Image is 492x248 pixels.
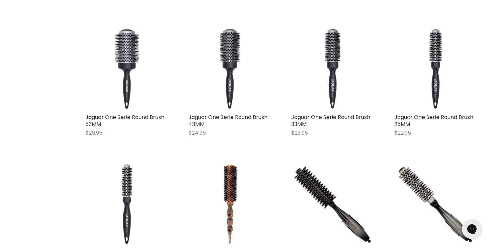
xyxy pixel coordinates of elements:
[85,113,164,128] a: Jaguar One Serie Round Brush 53MM
[188,28,271,111] img: Jaguar One Serie Round Brush 43MM
[291,28,374,111] img: Jaguar One Serie Round Brush 33MM
[291,129,308,137] span: $23.95
[85,163,168,246] img: Jaguar One Serie Round Brush 16MM
[394,163,477,246] img: Brushworx Mystique Hot Tube Brushes
[188,113,267,128] a: Jaguar One Serie Round Brush 43MM
[188,163,271,246] img: Pro-One Aerostyle Professional Brush
[291,163,374,246] img: Brushworx Mystique Radical Boar Bristle Brushes
[188,129,206,137] span: $24.95
[291,113,370,128] a: Jaguar One Serie Round Brush 33MM
[459,217,485,241] iframe: Gorgias live chat messenger
[85,129,102,137] span: $26.95
[394,129,411,137] span: $22.95
[394,113,473,128] a: Jaguar One Serie Round Brush 25MM
[394,28,477,111] img: Jaguar One Serie Round Brush 25MM
[85,28,168,111] img: Jaguar One Serie Round Brush 53MM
